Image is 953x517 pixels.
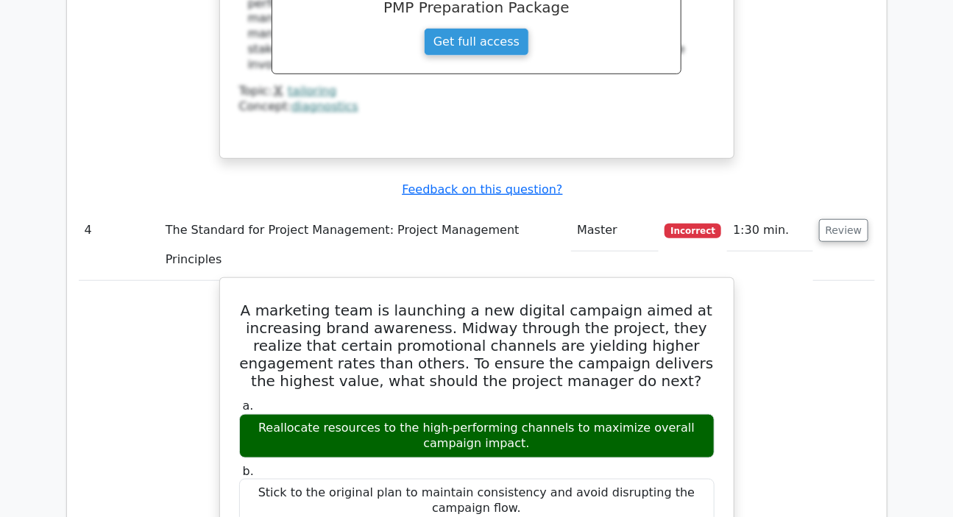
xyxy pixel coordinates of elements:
[243,464,254,478] span: b.
[238,302,716,390] h5: A marketing team is launching a new digital campaign aimed at increasing brand awareness. Midway ...
[239,84,715,99] div: Topic:
[239,99,715,115] div: Concept:
[79,210,160,281] td: 4
[727,210,812,252] td: 1:30 min.
[288,84,336,98] a: tailoring
[665,224,721,238] span: Incorrect
[291,99,358,113] a: diagnostics
[243,399,254,413] span: a.
[819,219,869,242] button: Review
[239,414,715,458] div: Reallocate resources to the high-performing channels to maximize overall campaign impact.
[571,210,659,252] td: Master
[160,210,571,281] td: The Standard for Project Management: Project Management Principles
[424,28,529,56] a: Get full access
[402,182,562,196] a: Feedback on this question?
